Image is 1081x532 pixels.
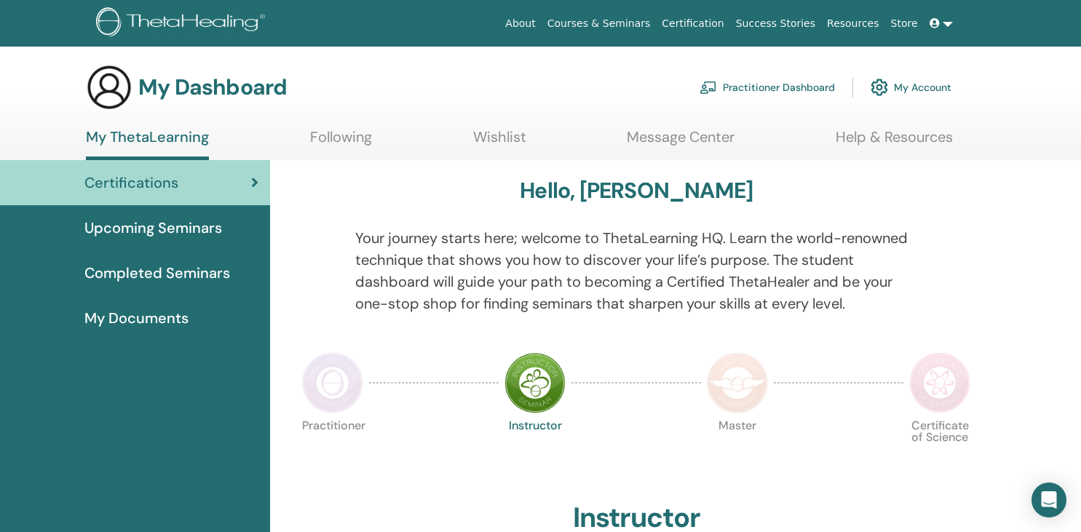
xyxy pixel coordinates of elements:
[96,7,270,40] img: logo.png
[86,64,132,111] img: generic-user-icon.jpg
[302,420,363,481] p: Practitioner
[84,262,230,284] span: Completed Seminars
[871,71,951,103] a: My Account
[1031,483,1066,517] div: Open Intercom Messenger
[302,352,363,413] img: Practitioner
[821,10,885,37] a: Resources
[355,227,918,314] p: Your journey starts here; welcome to ThetaLearning HQ. Learn the world-renowned technique that sh...
[520,178,753,204] h3: Hello, [PERSON_NAME]
[730,10,821,37] a: Success Stories
[707,352,768,413] img: Master
[499,10,541,37] a: About
[310,128,372,156] a: Following
[473,128,526,156] a: Wishlist
[84,307,189,329] span: My Documents
[909,352,970,413] img: Certificate of Science
[871,75,888,100] img: cog.svg
[542,10,657,37] a: Courses & Seminars
[84,172,178,194] span: Certifications
[504,352,566,413] img: Instructor
[656,10,729,37] a: Certification
[885,10,924,37] a: Store
[84,217,222,239] span: Upcoming Seminars
[504,420,566,481] p: Instructor
[909,420,970,481] p: Certificate of Science
[836,128,953,156] a: Help & Resources
[138,74,287,100] h3: My Dashboard
[86,128,209,160] a: My ThetaLearning
[700,81,717,94] img: chalkboard-teacher.svg
[627,128,734,156] a: Message Center
[700,71,835,103] a: Practitioner Dashboard
[707,420,768,481] p: Master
